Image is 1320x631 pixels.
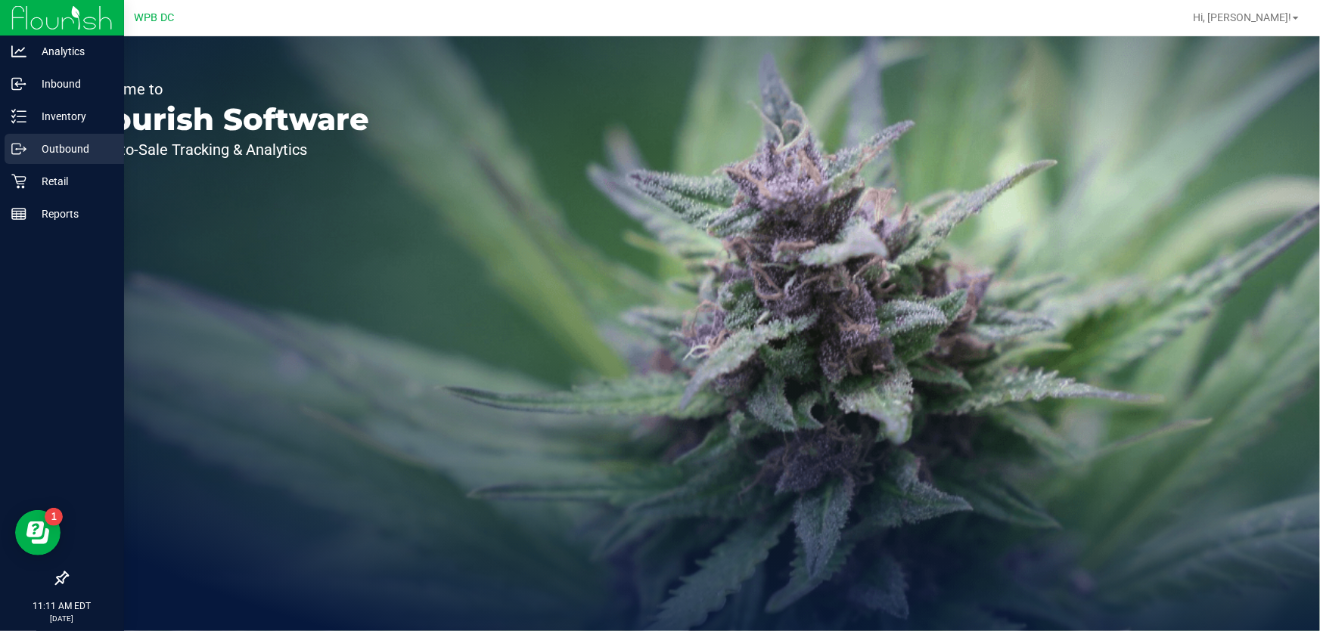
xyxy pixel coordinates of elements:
[26,75,117,93] p: Inbound
[7,599,117,613] p: 11:11 AM EDT
[45,508,63,526] iframe: Resource center unread badge
[11,141,26,156] inline-svg: Outbound
[82,82,369,97] p: Welcome to
[11,76,26,91] inline-svg: Inbound
[26,42,117,60] p: Analytics
[82,104,369,135] p: Flourish Software
[26,107,117,125] p: Inventory
[26,140,117,158] p: Outbound
[11,109,26,124] inline-svg: Inventory
[11,44,26,59] inline-svg: Analytics
[26,172,117,190] p: Retail
[15,510,61,555] iframe: Resource center
[1193,11,1291,23] span: Hi, [PERSON_NAME]!
[26,205,117,223] p: Reports
[11,174,26,189] inline-svg: Retail
[82,142,369,157] p: Seed-to-Sale Tracking & Analytics
[7,613,117,624] p: [DATE]
[11,206,26,221] inline-svg: Reports
[135,11,175,24] span: WPB DC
